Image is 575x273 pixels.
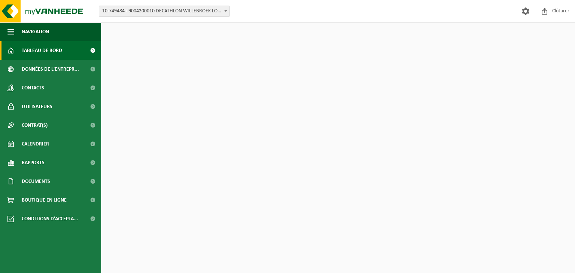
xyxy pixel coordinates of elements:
span: 10-749484 - 9004200010 DECATHLON WILLEBROEK LOGISTIEK - WILLEBROEK [99,6,230,17]
span: Navigation [22,22,49,41]
span: Utilisateurs [22,97,52,116]
span: Données de l'entrepr... [22,60,79,79]
span: Contrat(s) [22,116,48,135]
span: Calendrier [22,135,49,153]
span: Conditions d'accepta... [22,209,78,228]
span: Boutique en ligne [22,191,67,209]
span: 10-749484 - 9004200010 DECATHLON WILLEBROEK LOGISTIEK - WILLEBROEK [99,6,229,16]
span: Documents [22,172,50,191]
span: Tableau de bord [22,41,62,60]
span: Contacts [22,79,44,97]
span: Rapports [22,153,45,172]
